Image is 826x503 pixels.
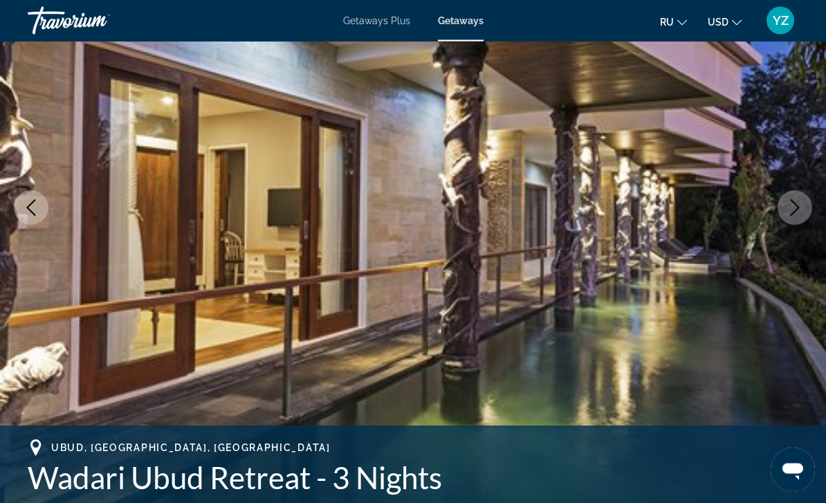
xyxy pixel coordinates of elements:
[28,3,166,39] a: Travorium
[51,443,331,454] span: Ubud, [GEOGRAPHIC_DATA], [GEOGRAPHIC_DATA]
[343,15,410,26] a: Getaways Plus
[771,448,815,492] iframe: Кнопка запуска окна обмена сообщениями
[778,191,812,226] button: Next image
[708,12,742,32] button: Change currency
[660,12,687,32] button: Change language
[438,15,484,26] a: Getaways
[762,6,798,35] button: User Menu
[28,460,798,496] h1: Wadari Ubud Retreat - 3 Nights
[773,14,789,28] span: YZ
[660,17,674,28] span: ru
[14,191,48,226] button: Previous image
[708,17,728,28] span: USD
